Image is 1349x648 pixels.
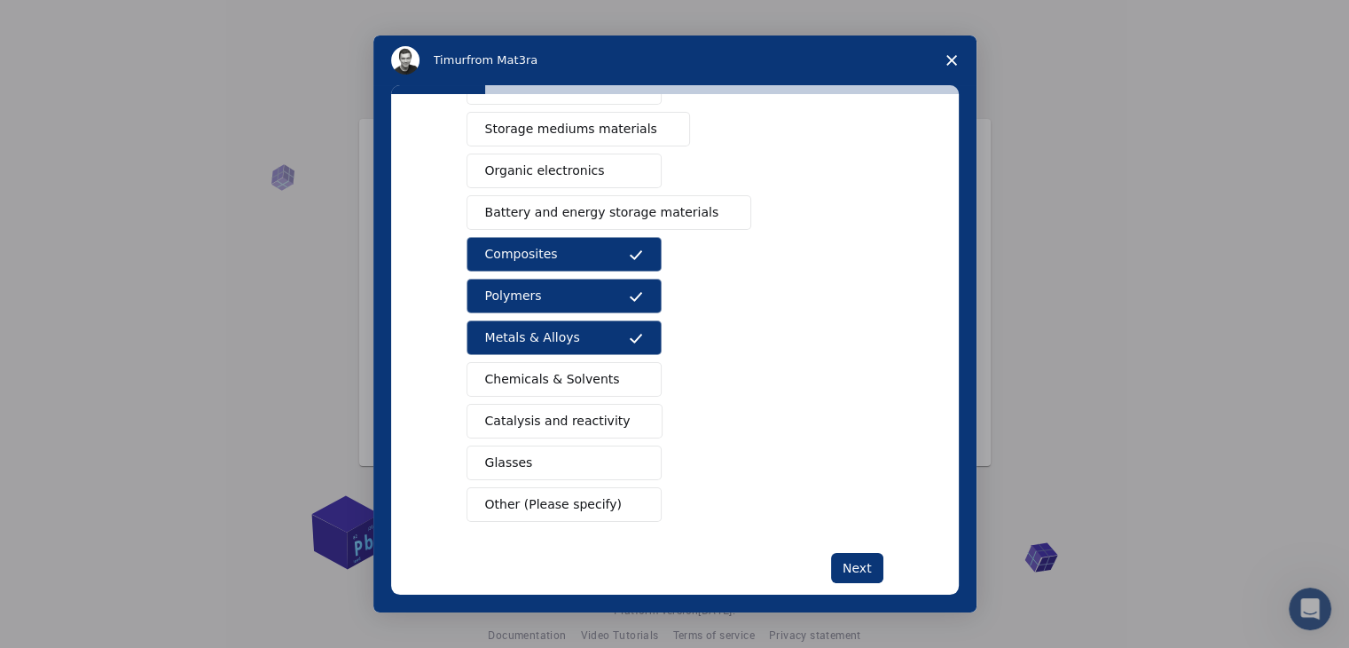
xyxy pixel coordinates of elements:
span: Other (Please specify) [485,495,622,514]
button: Next [831,553,883,583]
button: Metals & Alloys [467,320,662,355]
img: Profile image for Timur [391,46,420,75]
button: Organic electronics [467,154,662,188]
span: Composites [485,245,558,264]
span: Catalysis and reactivity [485,412,631,431]
button: Battery and energy storage materials [467,195,752,230]
span: Organic electronics [485,162,605,180]
span: Storage mediums materials [485,120,657,138]
button: Glasses [467,446,662,480]
button: Catalysis and reactivity [467,404,663,439]
button: Chemicals & Solvents [467,362,662,397]
button: Composites [467,237,662,272]
span: Battery and energy storage materials [485,203,719,222]
span: Support [35,12,99,28]
span: Polymers [485,287,542,305]
span: Timur [434,53,467,67]
span: Metals & Alloys [485,328,580,347]
span: from Mat3ra [467,53,537,67]
span: Close survey [927,36,976,85]
button: Polymers [467,279,662,313]
button: Other (Please specify) [467,487,662,522]
span: Chemicals & Solvents [485,370,620,389]
button: Storage mediums materials [467,112,690,146]
span: Glasses [485,454,533,472]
